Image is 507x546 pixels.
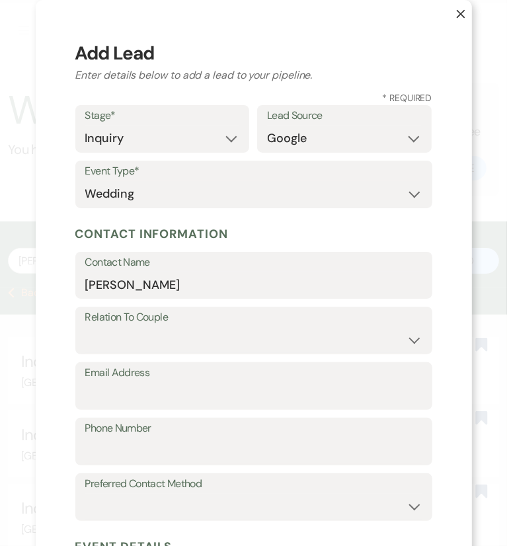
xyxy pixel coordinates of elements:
label: Preferred Contact Method [85,475,422,494]
h2: Enter details below to add a lead to your pipeline. [75,67,432,83]
label: Contact Name [85,253,422,272]
label: Relation To Couple [85,308,422,327]
input: First and Last Name [85,272,422,297]
label: Event Type* [85,162,422,181]
h5: Contact Information [75,224,432,244]
label: Lead Source [267,106,422,126]
label: Email Address [85,364,422,383]
label: Phone Number [85,419,422,438]
label: Stage* [85,106,240,126]
h3: Add Lead [75,40,432,67]
h3: * Required [75,91,432,105]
